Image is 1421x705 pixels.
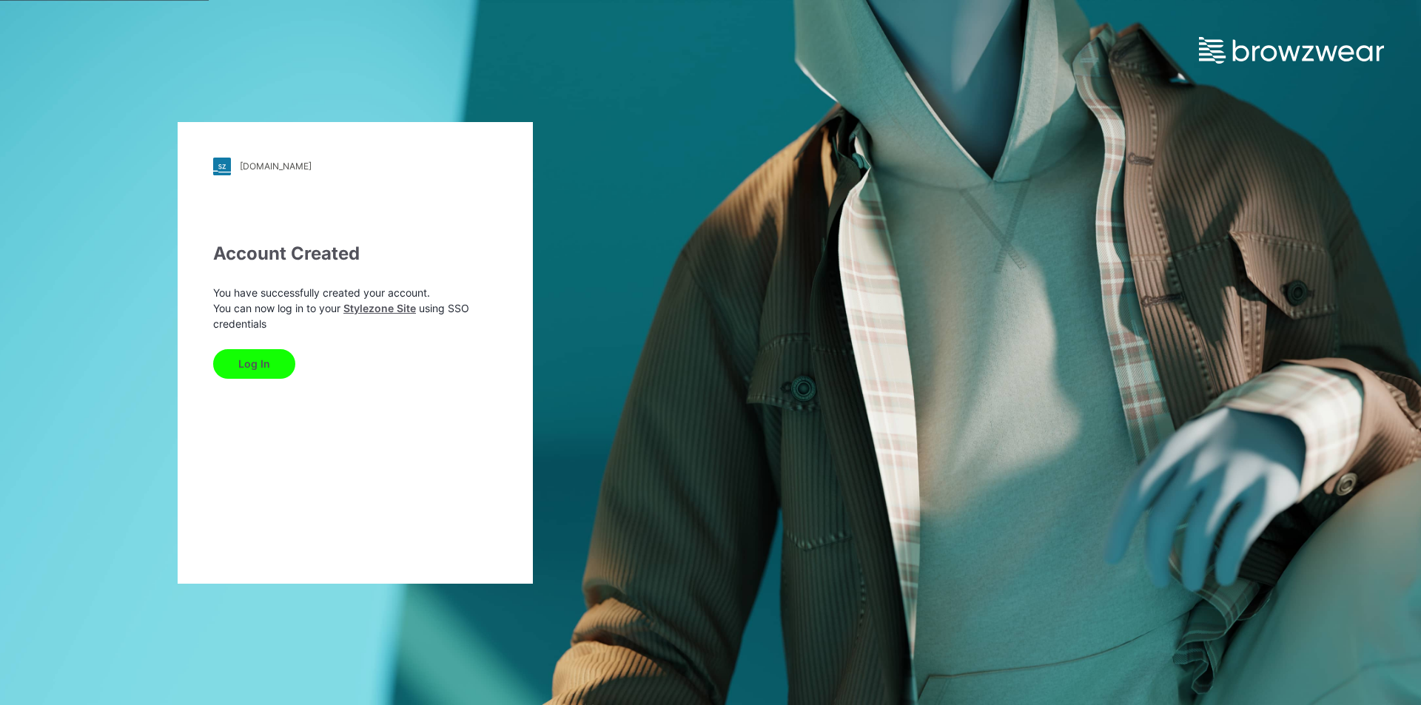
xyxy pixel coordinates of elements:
[213,158,497,175] a: [DOMAIN_NAME]
[213,349,295,379] button: Log In
[213,285,497,300] p: You have successfully created your account.
[213,158,231,175] img: stylezone-logo.562084cfcfab977791bfbf7441f1a819.svg
[213,300,497,331] p: You can now log in to your using SSO credentials
[343,302,416,314] a: Stylezone Site
[240,161,312,172] div: [DOMAIN_NAME]
[213,240,497,267] div: Account Created
[1199,37,1384,64] img: browzwear-logo.e42bd6dac1945053ebaf764b6aa21510.svg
